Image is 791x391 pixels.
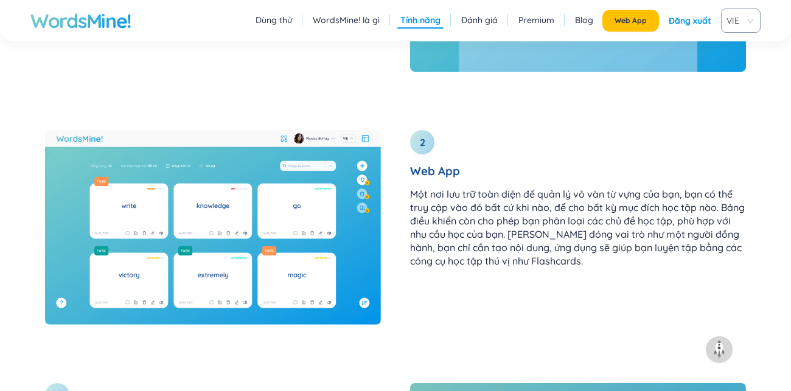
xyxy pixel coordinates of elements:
a: Dùng thử [256,14,292,26]
button: Web App [602,10,659,32]
a: WordsMine! [30,9,131,33]
p: Một nơi lưu trữ toàn diện để quản lý vô vàn từ vựng của bạn, bạn có thể truy cập vào đó bất cứ kh... [410,187,746,268]
a: WordsMine! là gì [313,14,380,26]
a: Blog [575,14,593,26]
h3: Web App [410,164,746,178]
div: 2 [410,130,434,154]
a: Đánh giá [461,14,498,26]
span: VIE [727,12,750,30]
span: Web App [615,16,647,26]
a: Premium [518,14,554,26]
a: Tính năng [400,14,441,26]
div: Đăng xuất [669,10,711,32]
img: to top [709,340,729,359]
img: Web App [45,130,381,325]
